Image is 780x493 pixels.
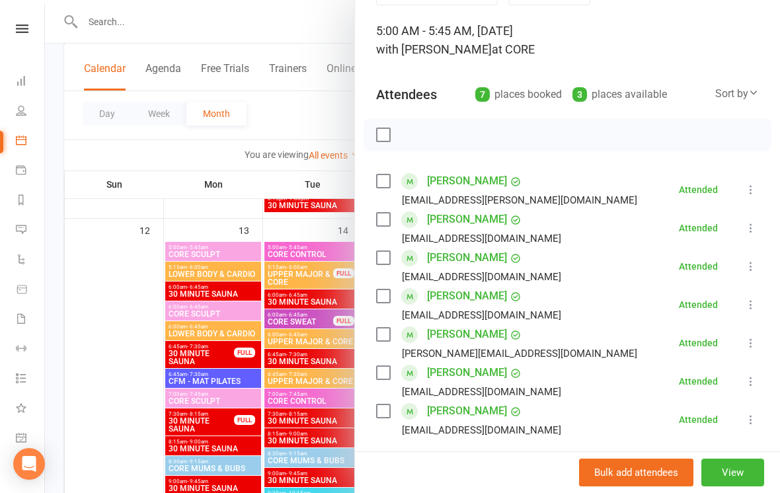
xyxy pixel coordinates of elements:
div: Attended [679,223,718,233]
div: 5:00 AM - 5:45 AM, [DATE] [376,22,759,59]
div: Attended [679,185,718,194]
div: [EMAIL_ADDRESS][DOMAIN_NAME] [402,422,561,439]
div: [EMAIL_ADDRESS][DOMAIN_NAME] [402,268,561,285]
a: [PERSON_NAME] [427,209,507,230]
div: Attended [679,415,718,424]
div: Attended [679,300,718,309]
a: [PERSON_NAME] [427,247,507,268]
a: People [16,97,46,127]
div: Sort by [715,85,759,102]
div: 3 [572,87,587,102]
div: places booked [475,85,562,104]
div: [EMAIL_ADDRESS][DOMAIN_NAME] [402,383,561,400]
a: [PERSON_NAME] [427,285,507,307]
div: 7 [475,87,490,102]
div: [EMAIL_ADDRESS][DOMAIN_NAME] [402,230,561,247]
div: Attended [679,377,718,386]
a: Calendar [16,127,46,157]
a: [PERSON_NAME] [427,324,507,345]
a: [PERSON_NAME] [427,171,507,192]
a: Payments [16,157,46,186]
button: Bulk add attendees [579,459,693,486]
button: View [701,459,764,486]
a: Product Sales [16,276,46,305]
div: Attended [679,262,718,271]
div: [PERSON_NAME][EMAIL_ADDRESS][DOMAIN_NAME] [402,345,637,362]
a: General attendance kiosk mode [16,424,46,454]
span: at CORE [492,42,535,56]
div: places available [572,85,667,104]
div: Attended [679,338,718,348]
div: [EMAIL_ADDRESS][PERSON_NAME][DOMAIN_NAME] [402,192,637,209]
div: Open Intercom Messenger [13,448,45,480]
span: with [PERSON_NAME] [376,42,492,56]
a: Dashboard [16,67,46,97]
a: What's New [16,395,46,424]
a: [PERSON_NAME] [427,400,507,422]
a: [PERSON_NAME] [427,362,507,383]
div: [EMAIL_ADDRESS][DOMAIN_NAME] [402,307,561,324]
div: Attendees [376,85,437,104]
a: Reports [16,186,46,216]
